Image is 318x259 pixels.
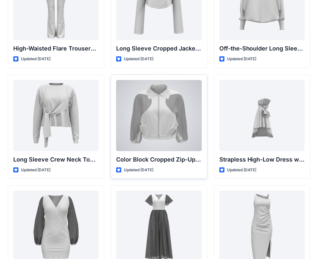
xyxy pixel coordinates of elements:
[21,167,50,174] p: Updated [DATE]
[13,44,99,53] p: High-Waisted Flare Trousers with Button Detail
[219,80,305,151] a: Strapless High-Low Dress with Side Bow Detail
[116,80,202,151] a: Color Block Cropped Zip-Up Jacket with Sheer Sleeves
[124,167,153,174] p: Updated [DATE]
[116,155,202,164] p: Color Block Cropped Zip-Up Jacket with Sheer Sleeves
[227,167,257,174] p: Updated [DATE]
[124,56,153,62] p: Updated [DATE]
[21,56,50,62] p: Updated [DATE]
[219,44,305,53] p: Off-the-Shoulder Long Sleeve Top
[13,155,99,164] p: Long Sleeve Crew Neck Top with Asymmetrical Tie Detail
[219,155,305,164] p: Strapless High-Low Dress with Side Bow Detail
[116,44,202,53] p: Long Sleeve Cropped Jacket with Mandarin Collar and Shoulder Detail
[13,80,99,151] a: Long Sleeve Crew Neck Top with Asymmetrical Tie Detail
[227,56,257,62] p: Updated [DATE]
